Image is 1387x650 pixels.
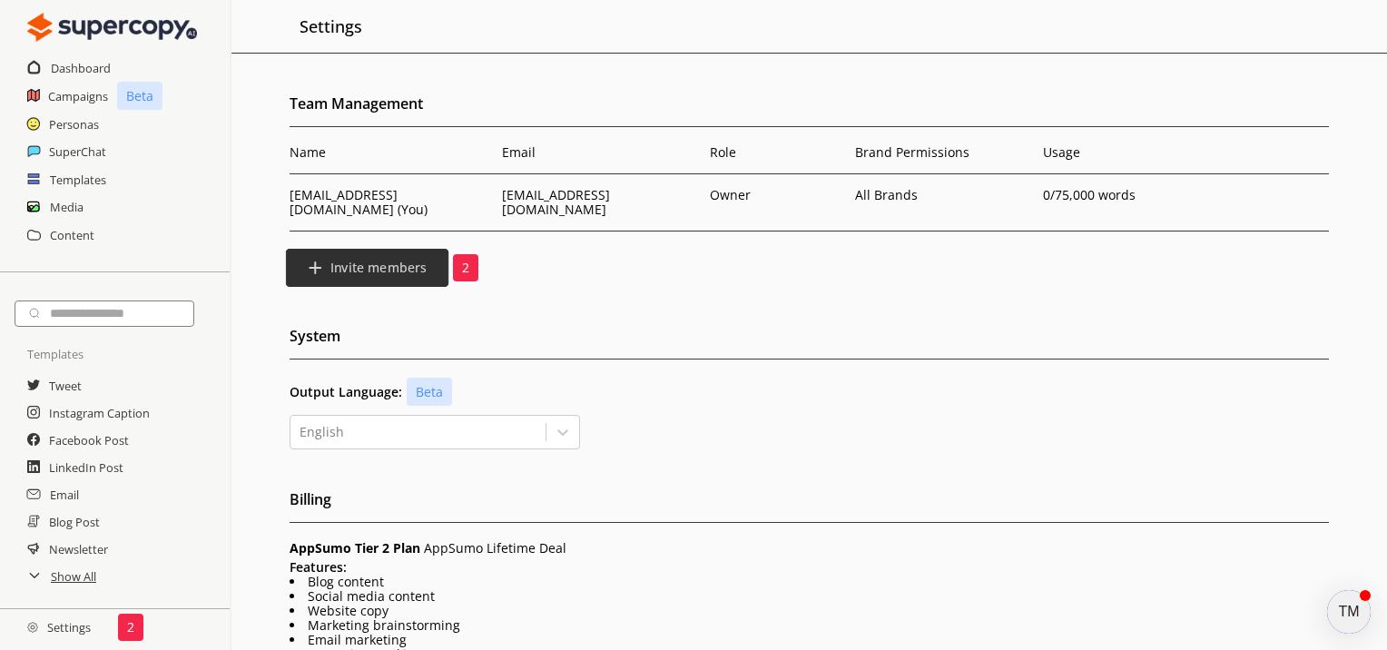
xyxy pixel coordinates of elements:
[290,575,1330,589] li: Blog content
[49,427,129,454] a: Facebook Post
[1327,590,1371,634] button: atlas-launcher
[127,620,134,635] p: 2
[51,54,111,82] a: Dashboard
[290,589,1330,604] li: Social media content
[462,261,469,275] p: 2
[1043,145,1221,160] p: Usage
[49,372,82,399] a: Tweet
[300,9,362,44] h2: Settings
[290,486,1330,523] h2: Billing
[285,249,448,287] button: Invite members
[117,82,162,110] p: Beta
[48,83,108,110] a: Campaigns
[290,322,1330,359] h2: System
[50,193,84,221] a: Media
[710,188,751,202] p: Owner
[502,188,701,217] p: [EMAIL_ADDRESS][DOMAIN_NAME]
[49,399,150,427] a: Instagram Caption
[290,604,1330,618] li: Website copy
[1327,590,1371,634] div: atlas-message-author-avatar
[290,385,402,399] b: Output Language:
[1043,188,1221,202] p: 0 /75,000 words
[290,539,420,556] span: AppSumo Tier 2 Plan
[50,166,106,193] a: Templates
[51,563,96,590] a: Show All
[290,188,493,217] p: [EMAIL_ADDRESS][DOMAIN_NAME] (You)
[855,145,1033,160] p: Brand Permissions
[49,508,100,536] a: Blog Post
[502,145,701,160] p: Email
[49,138,106,165] a: SuperChat
[290,633,1330,647] li: Email marketing
[290,558,347,576] b: Features:
[290,618,1330,633] li: Marketing brainstorming
[49,111,99,138] a: Personas
[407,378,452,406] p: Beta
[49,536,108,563] a: Newsletter
[710,145,846,160] p: Role
[290,541,1330,556] p: AppSumo Lifetime Deal
[49,454,123,481] a: LinkedIn Post
[290,145,493,160] p: Name
[27,622,38,633] img: Close
[290,90,1330,127] h2: Team Management
[27,9,197,45] img: Close
[50,222,94,249] a: Content
[330,260,426,277] b: Invite members
[855,188,923,202] p: All Brands
[50,481,79,508] a: Email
